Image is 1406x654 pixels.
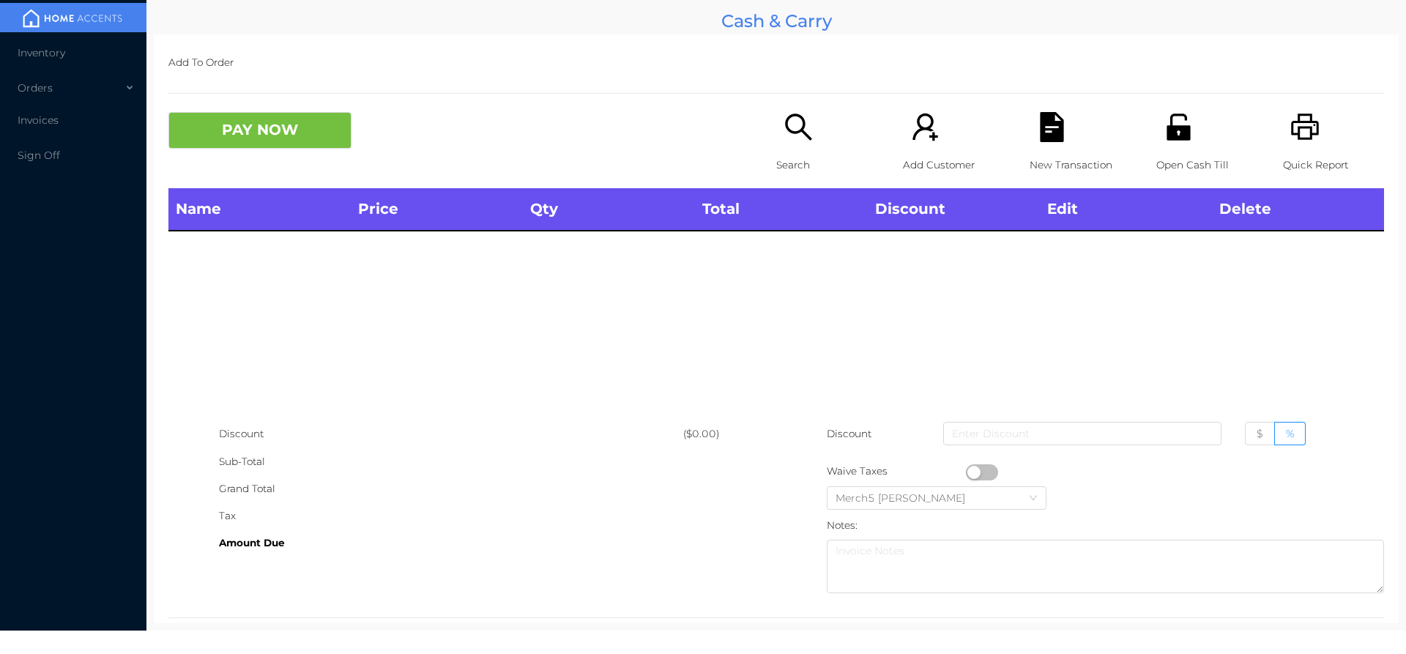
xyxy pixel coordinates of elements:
th: Price [351,188,523,231]
input: Enter Discount [943,422,1221,445]
p: Add Customer [903,152,1004,179]
i: icon: file-text [1037,112,1067,142]
img: mainBanner [18,7,127,29]
th: Delete [1212,188,1384,231]
p: Discount [827,420,873,447]
div: Sub-Total [219,448,683,475]
p: New Transaction [1030,152,1131,179]
div: ($0.00) [683,420,776,447]
button: PAY NOW [168,112,351,149]
th: Edit [1040,188,1212,231]
i: icon: user-add [910,112,940,142]
th: Name [168,188,351,231]
div: Discount [219,420,683,447]
i: icon: search [784,112,814,142]
span: Inventory [18,46,65,59]
div: Tax [219,502,683,529]
span: Invoices [18,114,59,127]
div: Merch5 Lawrence [836,487,980,509]
i: icon: printer [1290,112,1320,142]
span: % [1286,427,1294,440]
p: Add To Order [168,49,1384,76]
th: Qty [523,188,695,231]
p: Open Cash Till [1156,152,1257,179]
p: Quick Report [1283,152,1384,179]
div: Amount Due [219,529,683,557]
label: Notes: [827,519,858,531]
th: Discount [868,188,1040,231]
div: Cash & Carry [154,7,1399,34]
p: Search [776,152,877,179]
span: Sign Off [18,149,60,162]
div: Grand Total [219,475,683,502]
i: icon: unlock [1164,112,1194,142]
span: $ [1257,427,1263,440]
div: Waive Taxes [827,458,966,485]
th: Total [695,188,867,231]
i: icon: down [1029,494,1038,504]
